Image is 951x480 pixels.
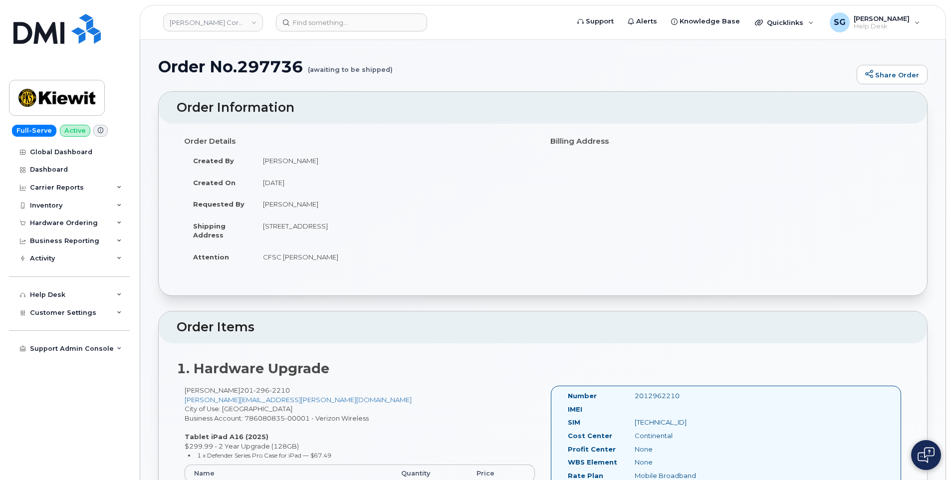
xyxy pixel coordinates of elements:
td: [DATE] [254,172,535,194]
strong: Shipping Address [193,222,226,240]
h2: Order Information [177,101,909,115]
div: None [627,445,721,454]
a: [PERSON_NAME][EMAIL_ADDRESS][PERSON_NAME][DOMAIN_NAME] [185,396,412,404]
img: Open chat [918,447,935,463]
div: [TECHNICAL_ID] [627,418,721,427]
div: Continental [627,431,721,441]
strong: Attention [193,253,229,261]
small: 1 x Defender Series Pro Case for iPad — $67.49 [197,452,331,459]
strong: 1. Hardware Upgrade [177,360,329,377]
span: 201 [240,386,290,394]
span: 296 [253,386,269,394]
label: Profit Center [568,445,616,454]
h4: Billing Address [550,137,902,146]
a: Share Order [857,65,928,85]
h4: Order Details [184,137,535,146]
td: [STREET_ADDRESS] [254,215,535,246]
h1: Order No.297736 [158,58,852,75]
label: Cost Center [568,431,612,441]
strong: Created On [193,179,236,187]
label: SIM [568,418,580,427]
small: (awaiting to be shipped) [308,58,393,73]
div: 2012962210 [627,391,721,401]
label: IMEI [568,405,582,414]
strong: Requested By [193,200,244,208]
strong: Created By [193,157,234,165]
strong: Tablet iPad A16 (2025) [185,433,268,441]
h2: Order Items [177,320,909,334]
td: [PERSON_NAME] [254,193,535,215]
span: 2210 [269,386,290,394]
label: Number [568,391,597,401]
td: [PERSON_NAME] [254,150,535,172]
td: CFSC [PERSON_NAME] [254,246,535,268]
label: WBS Element [568,458,617,467]
div: None [627,458,721,467]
